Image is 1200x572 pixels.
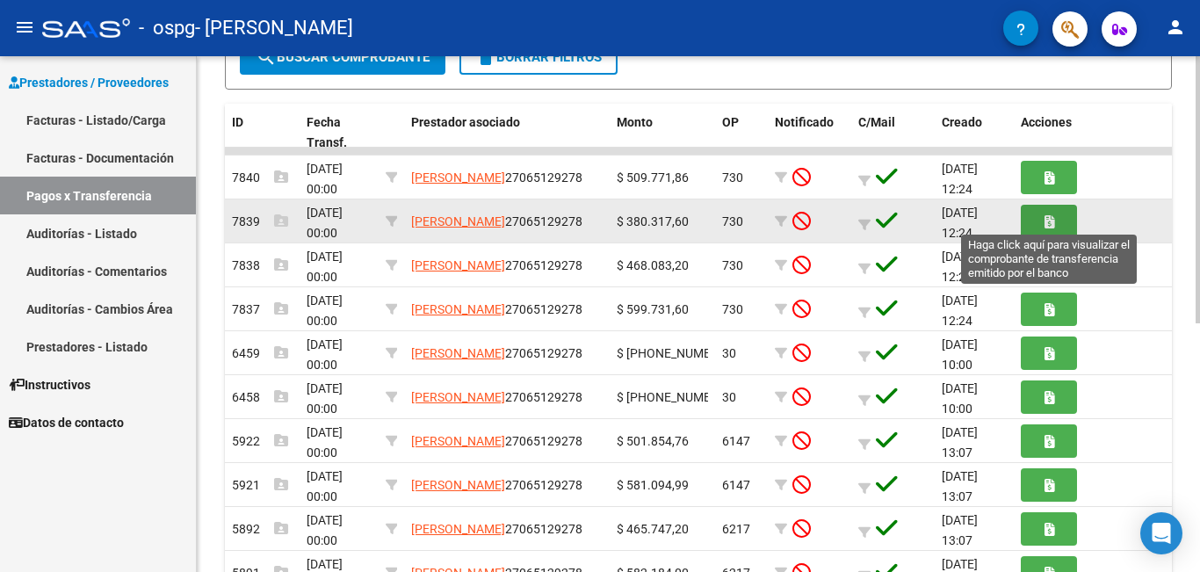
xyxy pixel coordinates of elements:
span: 7838 [232,258,288,272]
span: 7840 [232,170,288,185]
datatable-header-cell: C/Mail [851,104,935,162]
span: Datos de contacto [9,413,124,432]
span: Acciones [1021,115,1072,129]
datatable-header-cell: ID [225,104,300,162]
span: 6147 [722,478,750,492]
span: [DATE] 13:07 [942,513,978,547]
span: [DATE] 00:00 [307,337,343,372]
span: 6217 [722,522,750,536]
span: 30 [722,346,736,360]
span: 6459 [232,346,288,360]
span: $ 465.747,20 [617,522,689,536]
span: Borrar Filtros [475,49,602,65]
span: 730 [722,302,743,316]
span: [DATE] 00:00 [307,513,343,547]
span: 730 [722,214,743,228]
button: Buscar Comprobante [240,40,445,75]
span: Prestador asociado [411,115,520,129]
mat-icon: menu [14,17,35,38]
span: 7837 [232,302,288,316]
span: 27065129278 [411,170,582,185]
span: 27065129278 [411,390,582,404]
span: [DATE] 12:24 [942,250,978,284]
span: [DATE] 00:00 [307,162,343,196]
span: [DATE] 10:00 [942,381,978,416]
span: [PERSON_NAME] [411,390,505,404]
datatable-header-cell: Acciones [1014,104,1172,162]
span: 27065129278 [411,478,582,492]
span: Prestadores / Proveedores [9,73,169,92]
span: C/Mail [858,115,895,129]
datatable-header-cell: OP [715,104,768,162]
span: $ [PHONE_NUMBER],00 [617,346,747,360]
span: Fecha Transf. [307,115,347,149]
span: [DATE] 12:24 [942,293,978,328]
span: [DATE] 10:00 [942,337,978,372]
span: [DATE] 12:24 [942,206,978,240]
span: [PERSON_NAME] [411,258,505,272]
datatable-header-cell: Creado [935,104,1014,162]
span: [PERSON_NAME] [411,214,505,228]
span: Buscar Comprobante [256,49,430,65]
span: [PERSON_NAME] [411,302,505,316]
span: 730 [722,258,743,272]
span: 5922 [232,434,288,448]
span: [PERSON_NAME] [411,522,505,536]
span: $ 581.094,99 [617,478,689,492]
span: [DATE] 00:00 [307,293,343,328]
span: 27065129278 [411,258,582,272]
span: OP [722,115,739,129]
span: [PERSON_NAME] [411,170,505,185]
span: - ospg [139,9,195,47]
datatable-header-cell: Prestador asociado [404,104,610,162]
mat-icon: search [256,47,277,68]
span: $ [PHONE_NUMBER],00 [617,390,747,404]
span: 6147 [722,434,750,448]
span: 730 [722,170,743,185]
span: 27065129278 [411,302,582,316]
span: [DATE] 13:07 [942,425,978,460]
div: Open Intercom Messenger [1140,512,1182,554]
span: ID [232,115,243,129]
button: Borrar Filtros [459,40,618,75]
span: 5892 [232,522,288,536]
span: - [PERSON_NAME] [195,9,353,47]
span: $ 599.731,60 [617,302,689,316]
span: [DATE] 12:24 [942,162,978,196]
span: [DATE] 00:00 [307,381,343,416]
span: $ 501.854,76 [617,434,689,448]
span: 27065129278 [411,522,582,536]
span: Monto [617,115,653,129]
span: [DATE] 00:00 [307,250,343,284]
span: [DATE] 00:00 [307,425,343,460]
span: Notificado [775,115,834,129]
mat-icon: delete [475,47,496,68]
span: 7839 [232,214,288,228]
span: Instructivos [9,375,90,395]
span: 27065129278 [411,434,582,448]
datatable-header-cell: Fecha Transf. [300,104,379,162]
span: 27065129278 [411,346,582,360]
span: [DATE] 00:00 [307,206,343,240]
span: Creado [942,115,982,129]
datatable-header-cell: Monto [610,104,715,162]
span: $ 509.771,86 [617,170,689,185]
span: 30 [722,390,736,404]
span: [PERSON_NAME] [411,346,505,360]
span: [DATE] 13:07 [942,469,978,503]
span: [PERSON_NAME] [411,478,505,492]
datatable-header-cell: Notificado [768,104,851,162]
span: 27065129278 [411,214,582,228]
mat-icon: person [1165,17,1186,38]
span: [PERSON_NAME] [411,434,505,448]
span: [DATE] 00:00 [307,469,343,503]
span: $ 380.317,60 [617,214,689,228]
span: $ 468.083,20 [617,258,689,272]
span: 6458 [232,390,288,404]
span: 5921 [232,478,288,492]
